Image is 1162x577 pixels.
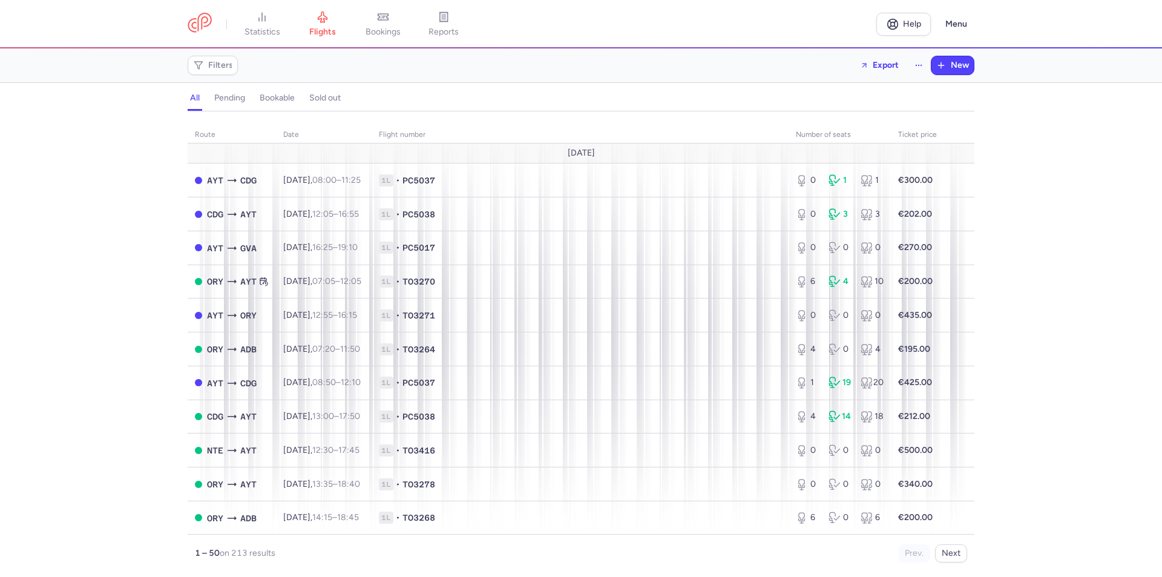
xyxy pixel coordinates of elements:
span: • [396,174,400,186]
span: – [312,310,357,320]
span: • [396,478,400,490]
span: – [312,276,361,286]
span: 1L [379,512,393,524]
span: – [312,242,358,252]
time: 17:50 [339,411,360,421]
span: 1L [379,444,393,457]
span: 1L [379,275,393,288]
time: 12:05 [312,209,333,219]
span: TO3416 [402,444,435,457]
span: [DATE], [283,445,359,455]
span: Filters [208,61,233,70]
a: reports [413,11,474,38]
strong: €425.00 [898,377,932,387]
time: 16:55 [338,209,359,219]
div: 19 [829,377,852,389]
button: Next [935,544,967,562]
span: [DATE], [283,276,361,286]
time: 16:15 [338,310,357,320]
span: flights [309,27,336,38]
span: PC5037 [402,174,435,186]
span: bookings [366,27,401,38]
div: 0 [861,444,884,457]
span: 1L [379,174,393,186]
span: 1L [379,478,393,490]
div: 0 [796,478,819,490]
th: date [276,126,372,144]
span: statistics [245,27,280,38]
div: 0 [861,242,884,254]
time: 12:30 [312,445,333,455]
div: 0 [861,309,884,321]
span: 1L [379,377,393,389]
button: Filters [188,56,237,74]
span: GVA [240,242,257,255]
h4: all [190,93,200,104]
time: 11:25 [341,175,361,185]
a: Help [876,13,931,36]
span: Help [903,19,921,28]
span: 1L [379,410,393,423]
span: ORY [207,478,223,491]
div: 0 [796,174,819,186]
div: 14 [829,410,852,423]
span: [DATE], [283,479,360,489]
strong: €200.00 [898,276,933,286]
span: ADB [240,343,257,356]
div: 1 [829,174,852,186]
span: [DATE], [283,344,360,354]
span: [DATE], [283,242,358,252]
button: Prev. [898,544,930,562]
span: on 213 results [220,548,275,558]
a: bookings [353,11,413,38]
strong: €340.00 [898,479,933,489]
span: PC5017 [402,242,435,254]
time: 16:25 [312,242,333,252]
time: 12:05 [340,276,361,286]
div: 0 [796,208,819,220]
div: 0 [829,478,852,490]
time: 13:00 [312,411,334,421]
div: 0 [796,242,819,254]
span: • [396,208,400,220]
span: NTE [207,444,223,457]
time: 17:45 [338,445,359,455]
a: CitizenPlane red outlined logo [188,13,212,35]
span: [DATE], [283,377,361,387]
time: 12:55 [312,310,333,320]
time: 14:15 [312,512,332,523]
span: AYT [240,410,257,423]
strong: €435.00 [898,310,932,320]
span: AYT [240,208,257,221]
span: • [396,444,400,457]
div: 4 [829,275,852,288]
div: 6 [861,512,884,524]
div: 6 [796,512,819,524]
strong: €195.00 [898,344,930,354]
span: AYT [207,174,223,187]
span: PC5037 [402,377,435,389]
span: [DATE], [283,512,359,523]
div: 18 [861,410,884,423]
button: New [931,56,974,74]
strong: €270.00 [898,242,932,252]
a: flights [292,11,353,38]
span: 1L [379,309,393,321]
span: – [312,445,359,455]
strong: €200.00 [898,512,933,523]
strong: 1 – 50 [195,548,220,558]
time: 19:10 [338,242,358,252]
span: AYT [207,242,223,255]
span: • [396,512,400,524]
span: • [396,242,400,254]
span: CDG [207,410,223,423]
span: TO3271 [402,309,435,321]
div: 0 [829,444,852,457]
span: TO3268 [402,512,435,524]
a: statistics [232,11,292,38]
div: 10 [861,275,884,288]
time: 07:20 [312,344,335,354]
strong: €212.00 [898,411,930,421]
span: New [951,61,969,70]
div: 0 [829,512,852,524]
